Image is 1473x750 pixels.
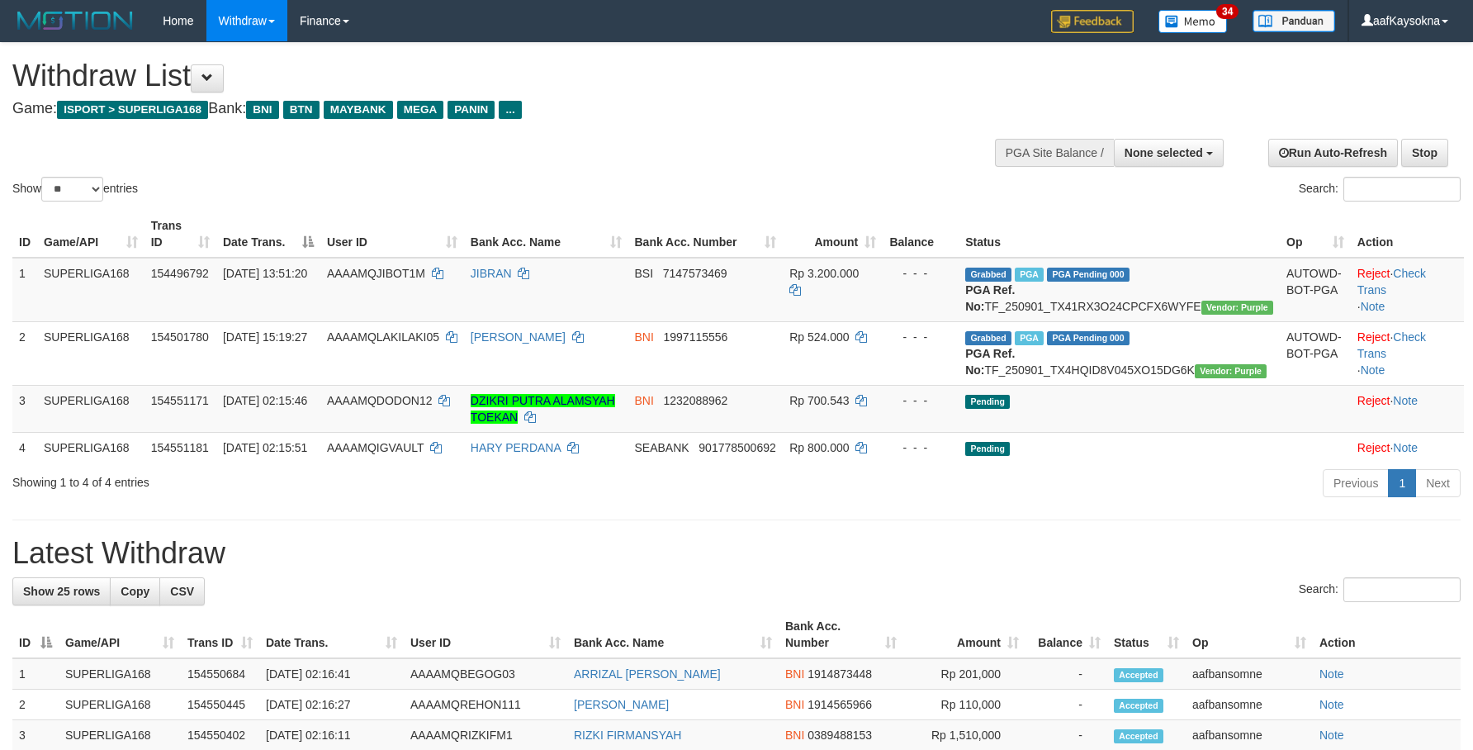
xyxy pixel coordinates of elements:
[12,258,37,322] td: 1
[223,267,307,280] span: [DATE] 13:51:20
[12,211,37,258] th: ID
[59,658,181,690] td: SUPERLIGA168
[223,330,307,344] span: [DATE] 15:19:27
[23,585,100,598] span: Show 25 rows
[327,394,433,407] span: AAAAMQDODON12
[12,432,37,463] td: 4
[327,330,439,344] span: AAAAMQLAKILAKI05
[1015,268,1044,282] span: Marked by aafsoumeymey
[1125,146,1203,159] span: None selected
[181,611,259,658] th: Trans ID: activate to sort column ascending
[628,211,784,258] th: Bank Acc. Number: activate to sort column ascending
[159,577,205,605] a: CSV
[37,385,144,432] td: SUPERLIGA168
[471,441,561,454] a: HARY PERDANA
[12,385,37,432] td: 3
[59,611,181,658] th: Game/API: activate to sort column ascending
[1343,577,1461,602] input: Search:
[151,267,209,280] span: 154496792
[59,690,181,720] td: SUPERLIGA168
[283,101,320,119] span: BTN
[1186,611,1313,658] th: Op: activate to sort column ascending
[1268,139,1398,167] a: Run Auto-Refresh
[1299,177,1461,202] label: Search:
[889,329,952,345] div: - - -
[965,268,1011,282] span: Grabbed
[12,8,138,33] img: MOTION_logo.png
[404,658,567,690] td: AAAAMQBEGOG03
[110,577,160,605] a: Copy
[464,211,628,258] th: Bank Acc. Name: activate to sort column ascending
[1388,469,1416,497] a: 1
[151,330,209,344] span: 154501780
[151,394,209,407] span: 154551171
[574,729,681,742] a: RIZKI FIRMANSYAH
[57,101,208,119] span: ISPORT > SUPERLIGA168
[37,432,144,463] td: SUPERLIGA168
[699,441,775,454] span: Copy 901778500692 to clipboard
[471,394,615,424] a: DZIKRI PUTRA ALAMSYAH TOEKAN
[1047,268,1130,282] span: PGA Pending
[404,690,567,720] td: AAAAMQREHON111
[1201,301,1273,315] span: Vendor URL: https://trx4.1velocity.biz
[635,330,654,344] span: BNI
[1351,211,1464,258] th: Action
[259,690,404,720] td: [DATE] 02:16:27
[1299,577,1461,602] label: Search:
[1351,432,1464,463] td: ·
[1158,10,1228,33] img: Button%20Memo.svg
[965,347,1015,377] b: PGA Ref. No:
[144,211,216,258] th: Trans ID: activate to sort column ascending
[223,441,307,454] span: [DATE] 02:15:51
[785,698,804,711] span: BNI
[37,321,144,385] td: SUPERLIGA168
[663,267,727,280] span: Copy 7147573469 to clipboard
[327,267,425,280] span: AAAAMQJIBOT1M
[1319,667,1344,681] a: Note
[959,321,1280,385] td: TF_250901_TX4HQID8V045XO15DG6K
[259,658,404,690] td: [DATE] 02:16:41
[789,394,849,407] span: Rp 700.543
[1107,611,1186,658] th: Status: activate to sort column ascending
[965,331,1011,345] span: Grabbed
[151,441,209,454] span: 154551181
[12,101,965,117] h4: Game: Bank:
[1114,139,1224,167] button: None selected
[567,611,779,658] th: Bank Acc. Name: activate to sort column ascending
[789,267,859,280] span: Rp 3.200.000
[889,439,952,456] div: - - -
[1357,394,1390,407] a: Reject
[789,441,849,454] span: Rp 800.000
[779,611,903,658] th: Bank Acc. Number: activate to sort column ascending
[959,258,1280,322] td: TF_250901_TX41RX3O24CPCFX6WYFE
[223,394,307,407] span: [DATE] 02:15:46
[1015,331,1044,345] span: Marked by aafsoycanthlai
[1361,363,1385,377] a: Note
[635,394,654,407] span: BNI
[320,211,464,258] th: User ID: activate to sort column ascending
[959,211,1280,258] th: Status
[808,698,872,711] span: Copy 1914565966 to clipboard
[448,101,495,119] span: PANIN
[1114,729,1163,743] span: Accepted
[789,330,849,344] span: Rp 524.000
[965,442,1010,456] span: Pending
[785,667,804,681] span: BNI
[1361,300,1385,313] a: Note
[574,698,669,711] a: [PERSON_NAME]
[1343,177,1461,202] input: Search:
[37,258,144,322] td: SUPERLIGA168
[1319,729,1344,742] a: Note
[903,611,1025,658] th: Amount: activate to sort column ascending
[12,611,59,658] th: ID: activate to sort column descending
[1357,330,1426,360] a: Check Trans
[12,658,59,690] td: 1
[1280,321,1351,385] td: AUTOWD-BOT-PGA
[1313,611,1461,658] th: Action
[965,283,1015,313] b: PGA Ref. No:
[1025,611,1107,658] th: Balance: activate to sort column ascending
[1114,699,1163,713] span: Accepted
[1351,258,1464,322] td: · ·
[903,690,1025,720] td: Rp 110,000
[783,211,883,258] th: Amount: activate to sort column ascending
